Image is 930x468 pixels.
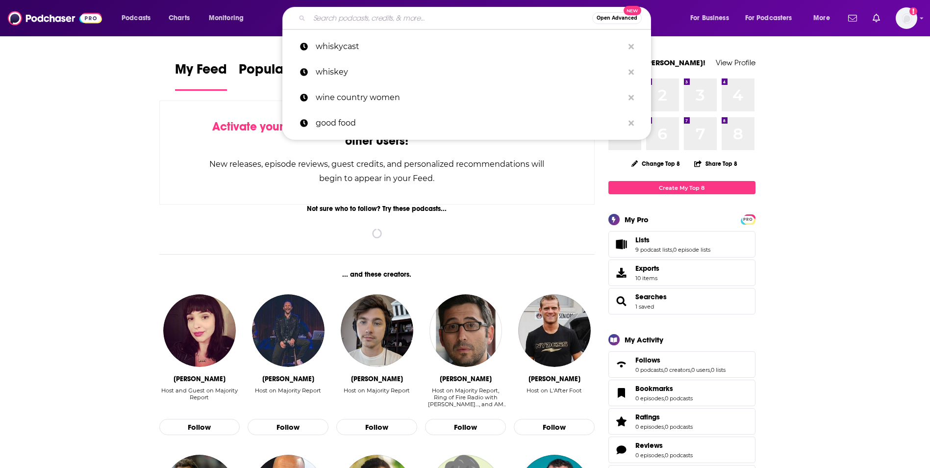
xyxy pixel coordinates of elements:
[514,419,595,436] button: Follow
[425,419,506,436] button: Follow
[316,85,624,110] p: wine country women
[341,294,413,367] a: Matt Lech
[745,11,792,25] span: For Podcasters
[527,387,582,394] div: Host on L'After Foot
[635,395,664,402] a: 0 episodes
[159,387,240,401] div: Host and Guest on Majority Report
[683,10,741,26] button: open menu
[282,34,651,59] a: whiskycast
[635,292,667,301] a: Searches
[694,154,738,173] button: Share Top 8
[635,384,673,393] span: Bookmarks
[8,9,102,27] a: Podchaser - Follow, Share and Rate Podcasts
[635,441,663,450] span: Reviews
[429,294,502,367] img: Sam Seder
[282,110,651,136] a: good food
[255,387,321,408] div: Host on Majority Report
[202,10,256,26] button: open menu
[635,264,659,273] span: Exports
[425,387,506,408] div: Host on Majority Report, Ring of Fire Radio with [PERSON_NAME]…, and AM Quickie
[292,7,660,29] div: Search podcasts, credits, & more...
[316,110,624,136] p: good food
[159,205,595,213] div: Not sure who to follow? Try these podcasts...
[635,423,664,430] a: 0 episodes
[635,235,650,244] span: Lists
[742,216,754,223] span: PRO
[711,366,726,373] a: 0 lists
[592,12,642,24] button: Open AdvancedNew
[344,387,410,408] div: Host on Majority Report
[209,157,546,185] div: New releases, episode reviews, guest credits, and personalized recommendations will begin to appe...
[209,120,546,148] div: by following Podcasts, Creators, Lists, and other Users!
[163,294,236,367] img: Jamie Peck
[608,351,755,378] span: Follows
[672,246,673,253] span: ,
[351,375,403,383] div: Matt Lech
[635,246,672,253] a: 9 podcast lists
[869,10,884,26] a: Show notifications dropdown
[169,11,190,25] span: Charts
[612,358,631,371] a: Follows
[255,387,321,394] div: Host on Majority Report
[608,260,755,286] a: Exports
[612,415,631,428] a: Ratings
[239,61,322,83] span: Popular Feed
[635,303,654,310] a: 1 saved
[635,366,663,373] a: 0 podcasts
[282,85,651,110] a: wine country women
[664,395,665,402] span: ,
[115,10,163,26] button: open menu
[174,375,226,383] div: Jamie Peck
[896,7,917,29] button: Show profile menu
[739,10,806,26] button: open menu
[624,6,641,15] span: New
[844,10,861,26] a: Show notifications dropdown
[344,387,410,394] div: Host on Majority Report
[608,288,755,314] span: Searches
[635,384,693,393] a: Bookmarks
[282,59,651,85] a: whiskey
[440,375,492,383] div: Sam Seder
[248,419,328,436] button: Follow
[673,246,710,253] a: 0 episode lists
[612,237,631,251] a: Lists
[663,366,664,373] span: ,
[262,375,314,383] div: Michael J Brooks
[175,61,227,91] a: My Feed
[665,395,693,402] a: 0 podcasts
[665,423,693,430] a: 0 podcasts
[664,452,665,459] span: ,
[212,119,313,134] span: Activate your Feed
[162,10,196,26] a: Charts
[608,181,755,194] a: Create My Top 8
[635,356,726,364] a: Follows
[690,366,691,373] span: ,
[612,266,631,280] span: Exports
[635,441,693,450] a: Reviews
[528,375,580,383] div: Jerome Rothen
[608,437,755,463] span: Reviews
[518,294,591,367] img: Jerome Rothen
[309,10,592,26] input: Search podcasts, credits, & more...
[159,387,240,408] div: Host and Guest on Majority Report
[665,452,693,459] a: 0 podcasts
[635,275,659,282] span: 10 items
[425,387,506,408] div: Host on Majority Report, Ring of Fire Radio with Farr…, and AM Quickie
[813,11,830,25] span: More
[635,452,664,459] a: 0 episodes
[252,294,325,367] a: Michael J Brooks
[635,413,660,421] span: Ratings
[612,443,631,457] a: Reviews
[716,58,755,67] a: View Profile
[625,215,649,224] div: My Pro
[597,16,637,21] span: Open Advanced
[710,366,711,373] span: ,
[664,366,690,373] a: 0 creators
[175,61,227,83] span: My Feed
[608,58,705,67] a: Welcome [PERSON_NAME]!
[159,419,240,436] button: Follow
